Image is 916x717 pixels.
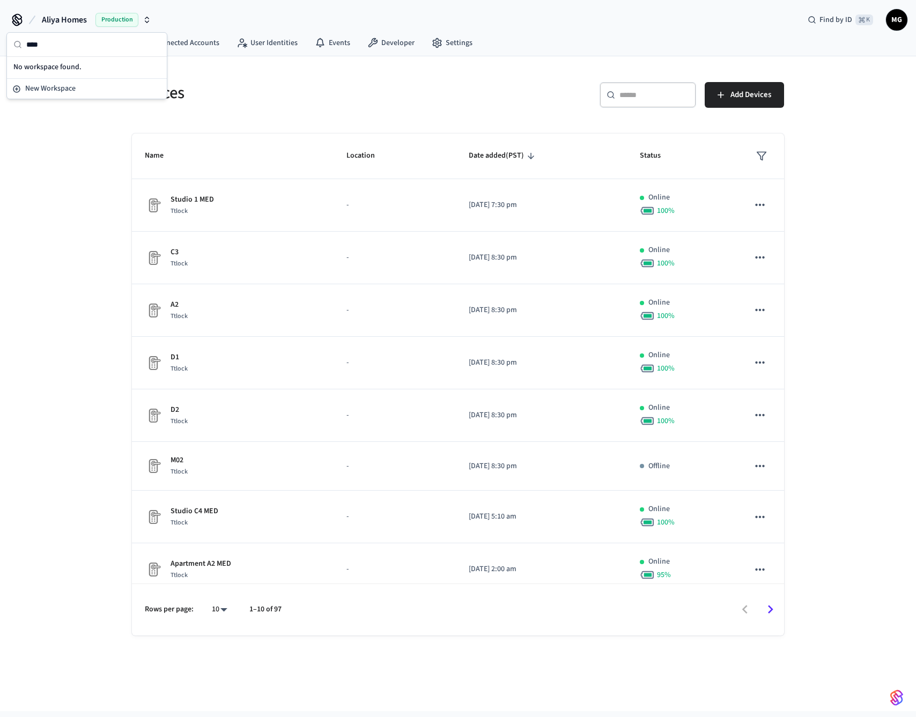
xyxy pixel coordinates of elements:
[25,83,76,94] span: New Workspace
[648,192,670,203] p: Online
[758,597,783,622] button: Go to next page
[145,604,194,615] p: Rows per page:
[171,467,188,476] span: Ttlock
[145,508,162,526] img: Placeholder Lock Image
[145,302,162,319] img: Placeholder Lock Image
[206,602,232,617] div: 10
[171,506,218,517] p: Studio C4 MED
[145,457,162,475] img: Placeholder Lock Image
[346,357,443,368] p: -
[657,517,675,528] span: 100 %
[42,13,87,26] span: Aliya Homes
[95,13,138,27] span: Production
[469,199,614,211] p: [DATE] 7:30 pm
[886,9,907,31] button: MG
[469,147,538,164] span: Date added(PST)
[657,570,671,580] span: 95 %
[657,311,675,321] span: 100 %
[171,417,188,426] span: Ttlock
[648,461,670,472] p: Offline
[648,350,670,361] p: Online
[171,206,188,216] span: Ttlock
[145,354,162,372] img: Placeholder Lock Image
[640,147,675,164] span: Status
[132,82,452,104] h5: Devices
[171,558,231,570] p: Apartment A2 MED
[306,33,359,53] a: Events
[346,410,443,421] p: -
[648,402,670,413] p: Online
[346,305,443,316] p: -
[346,461,443,472] p: -
[171,518,188,527] span: Ttlock
[145,249,162,267] img: Placeholder Lock Image
[730,88,771,102] span: Add Devices
[469,252,614,263] p: [DATE] 8:30 pm
[346,564,443,575] p: -
[469,564,614,575] p: [DATE] 2:00 am
[648,297,670,308] p: Online
[8,80,166,98] button: New Workspace
[131,33,228,53] a: Connected Accounts
[145,147,178,164] span: Name
[145,561,162,578] img: Placeholder Lock Image
[145,407,162,424] img: Placeholder Lock Image
[469,305,614,316] p: [DATE] 8:30 pm
[171,247,188,258] p: C3
[145,197,162,214] img: Placeholder Lock Image
[346,252,443,263] p: -
[171,312,188,321] span: Ttlock
[171,299,188,311] p: A2
[346,147,389,164] span: Location
[890,689,903,706] img: SeamLogoGradient.69752ec5.svg
[346,199,443,211] p: -
[171,455,188,466] p: M02
[799,10,882,29] div: Find by ID⌘ K
[648,556,670,567] p: Online
[657,258,675,269] span: 100 %
[171,404,188,416] p: D2
[705,82,784,108] button: Add Devices
[855,14,873,25] span: ⌘ K
[887,10,906,29] span: MG
[648,504,670,515] p: Online
[346,511,443,522] p: -
[171,259,188,268] span: Ttlock
[171,194,214,205] p: Studio 1 MED
[9,60,165,76] div: No workspace found.
[171,571,188,580] span: Ttlock
[657,416,675,426] span: 100 %
[132,134,784,701] table: sticky table
[657,205,675,216] span: 100 %
[228,33,306,53] a: User Identities
[648,245,670,256] p: Online
[171,352,188,363] p: D1
[423,33,481,53] a: Settings
[469,511,614,522] p: [DATE] 5:10 am
[469,410,614,421] p: [DATE] 8:30 pm
[469,357,614,368] p: [DATE] 8:30 pm
[359,33,423,53] a: Developer
[171,364,188,373] span: Ttlock
[469,461,614,472] p: [DATE] 8:30 pm
[249,604,282,615] p: 1–10 of 97
[657,363,675,374] span: 100 %
[819,14,852,25] span: Find by ID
